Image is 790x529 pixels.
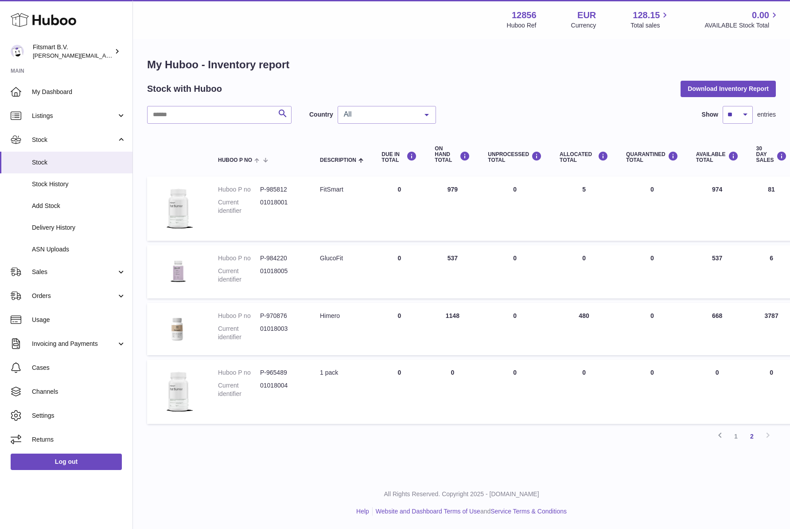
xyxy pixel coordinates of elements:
[320,185,364,194] div: FitSmart
[32,202,126,210] span: Add Stock
[260,368,302,377] dd: P-965489
[490,508,567,515] a: Service Terms & Conditions
[650,312,654,319] span: 0
[630,21,670,30] span: Total sales
[381,151,417,163] div: DUE IN TOTAL
[32,268,117,276] span: Sales
[156,185,200,230] img: product image
[260,267,302,284] dd: 01018005
[11,454,122,470] a: Log out
[373,303,426,355] td: 0
[426,245,479,298] td: 537
[630,9,670,30] a: 128.15 Total sales
[704,9,779,30] a: 0.00 AVAILABLE Stock Total
[32,180,126,188] span: Stock History
[218,185,260,194] dt: Huboo P no
[551,245,617,298] td: 0
[147,83,222,95] h2: Stock with Huboo
[218,325,260,341] dt: Current identifier
[551,360,617,424] td: 0
[218,198,260,215] dt: Current identifier
[426,176,479,241] td: 979
[32,136,117,144] span: Stock
[687,176,747,241] td: 974
[309,110,333,119] label: Country
[32,340,117,348] span: Invoicing and Payments
[704,21,779,30] span: AVAILABLE Stock Total
[373,360,426,424] td: 0
[551,303,617,355] td: 480
[156,254,200,287] img: product image
[696,151,739,163] div: AVAILABLE Total
[426,360,479,424] td: 0
[479,360,551,424] td: 0
[426,303,479,355] td: 1148
[681,81,776,97] button: Download Inventory Report
[32,388,126,396] span: Channels
[342,110,418,119] span: All
[702,110,718,119] label: Show
[156,368,200,413] img: product image
[512,9,537,21] strong: 12856
[11,45,24,58] img: jonathan@leaderoo.com
[32,158,126,167] span: Stock
[687,245,747,298] td: 537
[320,368,364,377] div: 1 pack
[728,428,744,444] a: 1
[752,9,769,21] span: 0.00
[32,292,117,300] span: Orders
[33,52,178,59] span: [PERSON_NAME][EMAIL_ADDRESS][DOMAIN_NAME]
[507,21,537,30] div: Huboo Ref
[32,435,126,444] span: Returns
[373,176,426,241] td: 0
[650,186,654,193] span: 0
[32,88,126,96] span: My Dashboard
[479,245,551,298] td: 0
[218,157,252,163] span: Huboo P no
[32,316,126,324] span: Usage
[218,267,260,284] dt: Current identifier
[479,176,551,241] td: 0
[757,110,776,119] span: entries
[756,146,787,164] div: 30 DAY SALES
[218,381,260,398] dt: Current identifier
[218,368,260,377] dt: Huboo P no
[376,508,480,515] a: Website and Dashboard Terms of Use
[320,254,364,263] div: GlucoFit
[147,58,776,72] h1: My Huboo - Inventory report
[218,254,260,263] dt: Huboo P no
[32,245,126,254] span: ASN Uploads
[479,303,551,355] td: 0
[551,176,617,241] td: 5
[156,312,200,344] img: product image
[320,312,364,320] div: Himero
[626,151,678,163] div: QUARANTINED Total
[744,428,760,444] a: 2
[260,185,302,194] dd: P-985812
[33,43,113,60] div: Fitsmart B.V.
[373,507,567,516] li: and
[560,151,608,163] div: ALLOCATED Total
[633,9,660,21] span: 128.15
[218,312,260,320] dt: Huboo P no
[140,490,783,498] p: All Rights Reserved. Copyright 2025 - [DOMAIN_NAME]
[32,411,126,420] span: Settings
[32,223,126,232] span: Delivery History
[650,255,654,262] span: 0
[687,303,747,355] td: 668
[320,157,356,163] span: Description
[260,312,302,320] dd: P-970876
[435,146,470,164] div: ON HAND Total
[32,112,117,120] span: Listings
[356,508,369,515] a: Help
[650,369,654,376] span: 0
[260,325,302,341] dd: 01018003
[488,151,542,163] div: UNPROCESSED Total
[687,360,747,424] td: 0
[260,381,302,398] dd: 01018004
[32,364,126,372] span: Cases
[571,21,596,30] div: Currency
[577,9,596,21] strong: EUR
[373,245,426,298] td: 0
[260,198,302,215] dd: 01018001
